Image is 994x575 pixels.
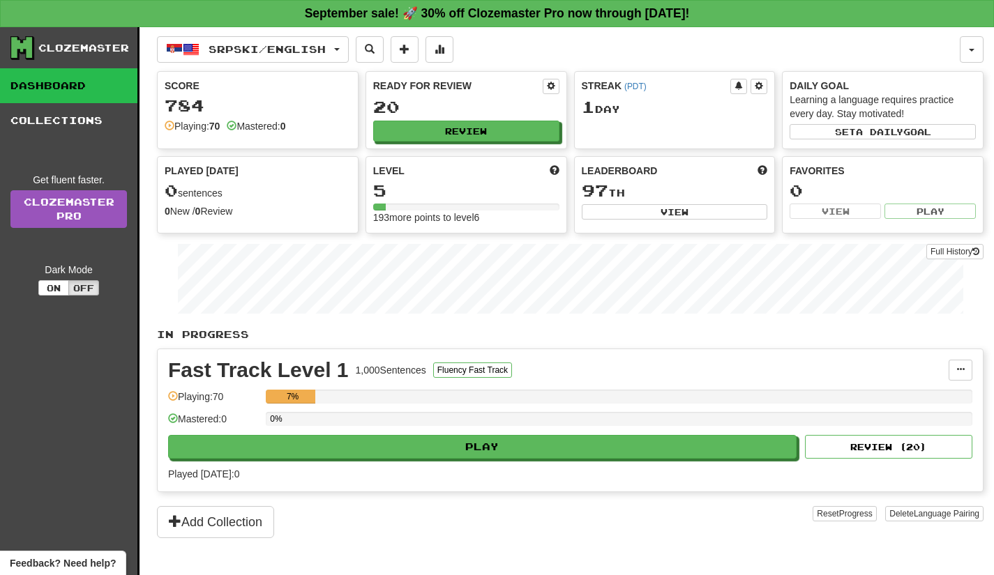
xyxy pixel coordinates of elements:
[209,121,220,132] strong: 70
[373,164,405,178] span: Level
[856,127,903,137] span: a daily
[373,98,559,116] div: 20
[914,509,979,519] span: Language Pairing
[165,119,220,133] div: Playing:
[391,36,419,63] button: Add sentence to collection
[165,181,178,200] span: 0
[790,79,976,93] div: Daily Goal
[209,43,326,55] span: Srpski / English
[168,360,349,381] div: Fast Track Level 1
[582,98,768,116] div: Day
[926,244,984,259] button: Full History
[805,435,972,459] button: Review (20)
[550,164,559,178] span: Score more points to level up
[10,190,127,228] a: ClozemasterPro
[356,36,384,63] button: Search sentences
[168,390,259,413] div: Playing: 70
[165,97,351,114] div: 784
[195,206,201,217] strong: 0
[68,280,99,296] button: Off
[168,435,797,459] button: Play
[38,41,129,55] div: Clozemaster
[884,204,976,219] button: Play
[426,36,453,63] button: More stats
[373,79,543,93] div: Ready for Review
[165,204,351,218] div: New / Review
[790,204,881,219] button: View
[165,182,351,200] div: sentences
[758,164,767,178] span: This week in points, UTC
[582,181,608,200] span: 97
[582,204,768,220] button: View
[813,506,876,521] button: ResetProgress
[373,121,559,141] button: Review
[373,182,559,199] div: 5
[790,164,976,178] div: Favorites
[157,506,274,538] button: Add Collection
[168,412,259,435] div: Mastered: 0
[38,280,69,296] button: On
[165,79,351,93] div: Score
[280,121,286,132] strong: 0
[582,182,768,200] div: th
[10,556,116,570] span: Open feedback widget
[885,506,984,521] button: DeleteLanguage Pairing
[582,164,658,178] span: Leaderboard
[624,82,647,91] a: (PDT)
[582,79,731,93] div: Streak
[790,93,976,121] div: Learning a language requires practice every day. Stay motivated!
[165,206,170,217] strong: 0
[790,182,976,199] div: 0
[790,124,976,139] button: Seta dailygoal
[373,210,559,224] div: 193 more points to level 6
[168,468,239,480] span: Played [DATE]: 0
[157,328,984,342] p: In Progress
[157,36,349,63] button: Srpski/English
[305,6,690,20] strong: September sale! 🚀 30% off Clozemaster Pro now through [DATE]!
[10,263,127,277] div: Dark Mode
[165,164,239,178] span: Played [DATE]
[227,119,285,133] div: Mastered:
[839,509,873,519] span: Progress
[433,362,512,378] button: Fluency Fast Track
[10,173,127,187] div: Get fluent faster.
[270,390,315,404] div: 7%
[582,97,595,116] span: 1
[356,363,426,377] div: 1,000 Sentences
